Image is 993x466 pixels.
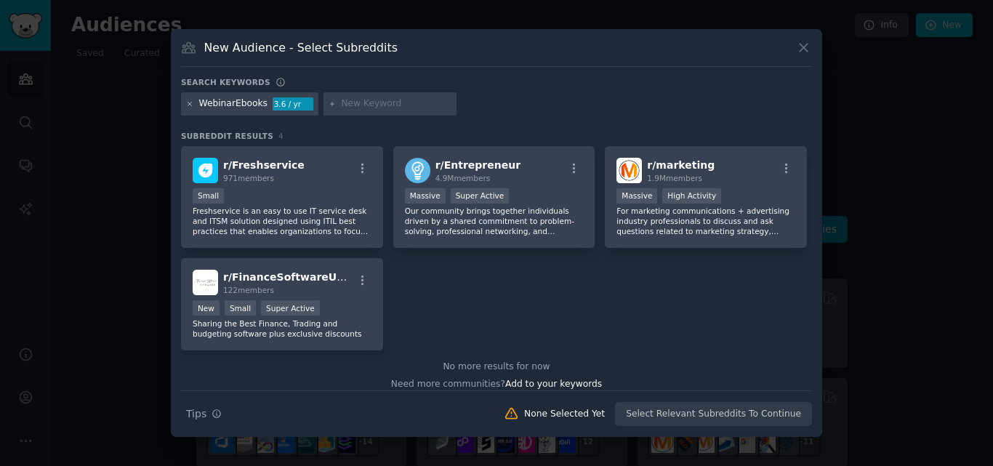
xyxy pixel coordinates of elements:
h3: Search keywords [181,77,270,87]
img: Entrepreneur [405,158,430,183]
img: FinanceSoftwareUpdate [193,270,218,295]
span: Tips [186,406,206,422]
h3: New Audience - Select Subreddits [204,40,398,55]
div: Super Active [451,188,510,204]
span: 1.9M members [647,174,702,182]
div: Massive [616,188,657,204]
span: r/ Entrepreneur [435,159,520,171]
span: 4 [278,132,284,140]
div: 3.6 / yr [273,97,313,111]
p: For marketing communications + advertising industry professionals to discuss and ask questions re... [616,206,795,236]
div: Need more communities? [181,373,812,391]
p: Freshservice is an easy to use IT service desk and ITSM solution designed using ITIL best practic... [193,206,371,236]
p: Sharing the Best Finance, Trading and budgeting software plus exclusive discounts [193,318,371,339]
div: Small [225,300,256,316]
span: r/ FinanceSoftwareUpdate [223,271,370,283]
div: Small [193,188,224,204]
div: None Selected Yet [524,408,605,421]
div: No more results for now [181,361,812,374]
input: New Keyword [341,97,451,111]
img: Freshservice [193,158,218,183]
span: Subreddit Results [181,131,273,141]
div: High Activity [662,188,721,204]
span: 971 members [223,174,274,182]
span: Add to your keywords [505,379,602,389]
span: r/ marketing [647,159,715,171]
span: 122 members [223,286,274,294]
p: Our community brings together individuals driven by a shared commitment to problem-solving, profe... [405,206,584,236]
div: Massive [405,188,446,204]
span: r/ Freshservice [223,159,305,171]
div: Super Active [261,300,320,316]
button: Tips [181,401,227,427]
img: marketing [616,158,642,183]
div: WebinarEbooks [199,97,268,111]
div: New [193,300,220,316]
span: 4.9M members [435,174,491,182]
